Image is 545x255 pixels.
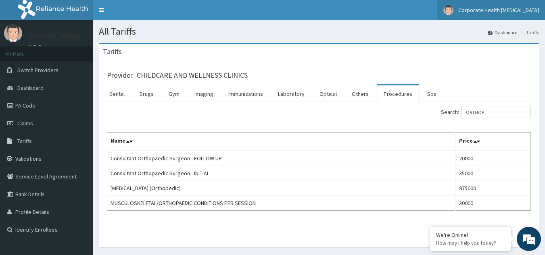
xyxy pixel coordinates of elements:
[107,166,456,181] td: Consultant Orthopaedic Surgeon - INITIAL
[461,106,531,118] input: Search:
[4,24,22,42] img: User Image
[4,170,154,198] textarea: Type your message and hit 'Enter'
[28,44,48,50] a: Online
[103,85,131,102] a: Dental
[313,85,343,102] a: Optical
[132,4,152,23] div: Minimize live chat window
[456,196,531,211] td: 30000
[107,133,456,151] th: Name
[17,84,44,91] span: Dashboard
[99,26,539,37] h1: All Tariffs
[107,181,456,196] td: [MEDICAL_DATA] (Orthopedic)
[443,5,453,15] img: User Image
[421,85,443,102] a: Spa
[345,85,375,102] a: Others
[103,48,122,55] h3: Tariffs
[456,181,531,196] td: 975000
[28,33,81,40] p: [PERSON_NAME]
[436,231,505,238] div: We're Online!
[107,72,248,79] h3: Provider - CHILDCARE AND WELLNESS CLINICS
[47,76,111,158] span: We're online!
[222,85,269,102] a: Immunizations
[17,137,32,145] span: Tariffs
[15,40,33,60] img: d_794563401_company_1708531726252_794563401
[436,240,505,247] p: How may I help you today?
[458,6,539,14] span: Corporate Health [MEDICAL_DATA]
[107,196,456,211] td: MUSCULOSKELETAL/ORTHOPAEDIC CONDITIONS PER SESSION
[42,45,136,56] div: Chat with us now
[107,151,456,166] td: Consultant Orthopaedic Surgeon - FOLLOW UP
[377,85,419,102] a: Procedures
[518,29,539,36] li: Tariffs
[441,106,531,118] label: Search:
[17,66,58,74] span: Switch Providers
[456,133,531,151] th: Price
[271,85,311,102] a: Laboratory
[162,85,186,102] a: Gym
[488,29,518,36] a: Dashboard
[133,85,160,102] a: Drugs
[456,151,531,166] td: 20000
[17,120,33,127] span: Claims
[188,85,220,102] a: Imaging
[456,166,531,181] td: 35000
